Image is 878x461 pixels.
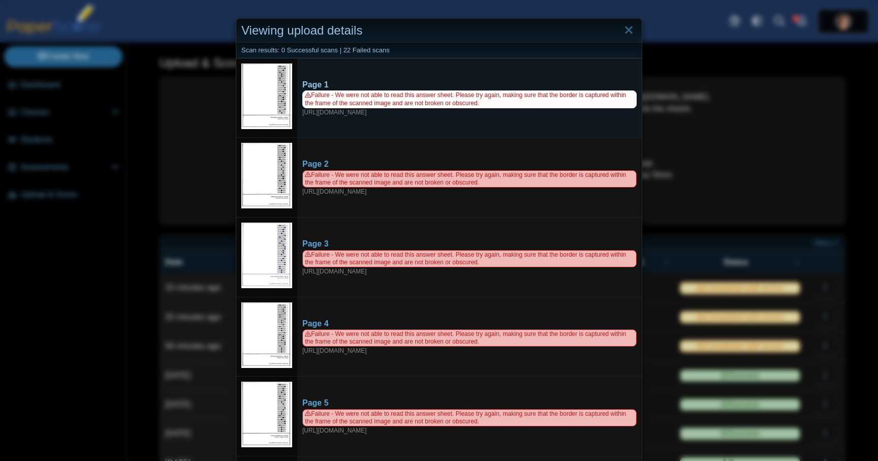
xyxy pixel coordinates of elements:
div: Scan results: 0 Successful scans | 22 Failed scans [236,43,642,58]
img: bu_514_5UCbz2Qg5LMLtKAb_2025-10-10_14-14-47.pdf_pg_5.jpg [241,382,292,447]
span: Failure - We were not able to read this answer sheet. Please try again, making sure that the bord... [302,90,637,108]
span: Failure - We were not able to read this answer sheet. Please try again, making sure that the bord... [302,250,637,267]
span: Failure - We were not able to read this answer sheet. Please try again, making sure that the bord... [302,329,637,347]
a: Page 5 Failure - We were not able to read this answer sheet. Please try again, making sure that t... [297,392,642,440]
a: Page 4 Failure - We were not able to read this answer sheet. Please try again, making sure that t... [297,313,642,360]
div: Page 1 [302,79,637,90]
a: Page 3 Failure - We were not able to read this answer sheet. Please try again, making sure that t... [297,233,642,281]
div: Page 3 [302,238,637,250]
img: bu_514_5UCbz2Qg5LMLtKAb_2025-10-10_14-14-47.pdf_pg_3.jpg [241,223,292,289]
a: Page 2 Failure - We were not able to read this answer sheet. Please try again, making sure that t... [297,153,642,201]
div: Page 2 [302,159,637,170]
div: [URL][DOMAIN_NAME] [302,250,637,276]
div: Page 5 [302,397,637,409]
div: Viewing upload details [236,19,642,43]
span: Failure - We were not able to read this answer sheet. Please try again, making sure that the bord... [302,170,637,188]
img: bu_514_5UCbz2Qg5LMLtKAb_2025-10-10_14-14-47.pdf_pg_2.jpg [241,143,292,208]
div: [URL][DOMAIN_NAME] [302,90,637,116]
img: bu_514_5UCbz2Qg5LMLtKAb_2025-10-10_14-14-47.pdf_pg_1.jpg [241,64,292,129]
div: [URL][DOMAIN_NAME] [302,409,637,435]
a: Page 1 Failure - We were not able to read this answer sheet. Please try again, making sure that t... [297,74,642,121]
div: [URL][DOMAIN_NAME] [302,329,637,355]
a: Close [621,22,637,39]
span: Failure - We were not able to read this answer sheet. Please try again, making sure that the bord... [302,409,637,426]
div: Page 4 [302,318,637,329]
img: bu_514_5UCbz2Qg5LMLtKAb_2025-10-10_14-14-47.pdf_pg_4.jpg [241,302,292,368]
div: [URL][DOMAIN_NAME] [302,170,637,196]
